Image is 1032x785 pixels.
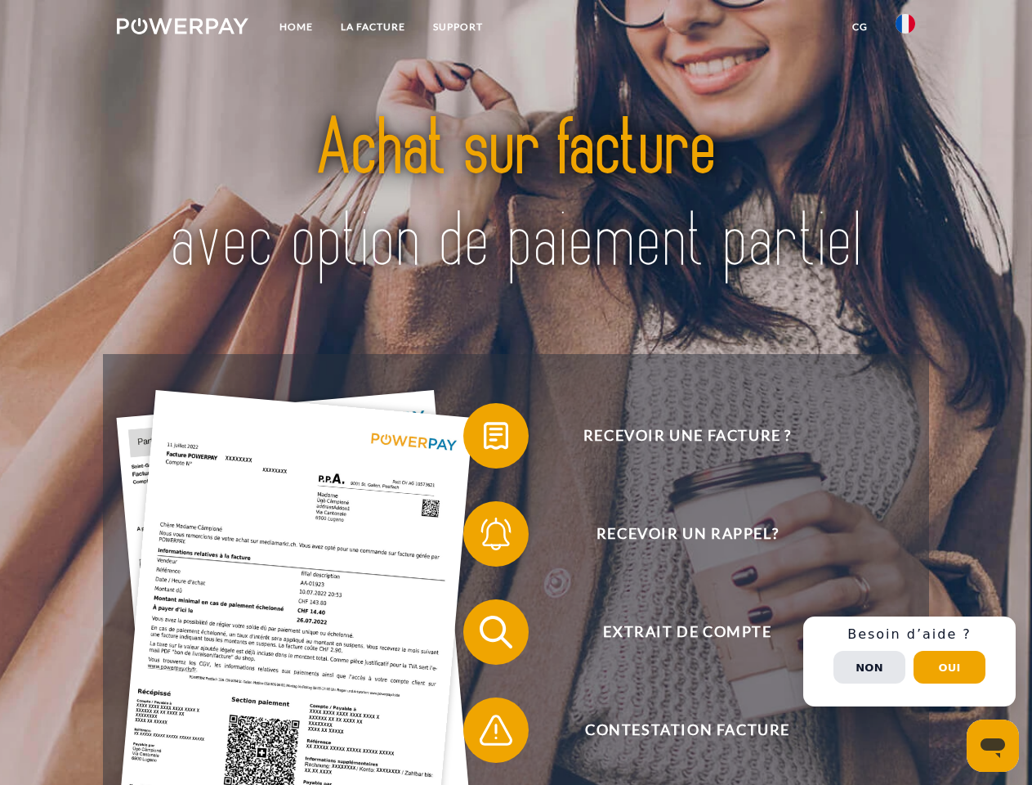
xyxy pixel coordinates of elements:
button: Extrait de compte [463,599,888,665]
img: logo-powerpay-white.svg [117,18,248,34]
a: LA FACTURE [327,12,419,42]
span: Contestation Facture [487,698,887,763]
iframe: Bouton de lancement de la fenêtre de messagerie [967,720,1019,772]
span: Recevoir une facture ? [487,403,887,469]
h3: Besoin d’aide ? [813,626,1006,643]
button: Contestation Facture [463,698,888,763]
img: qb_bill.svg [476,415,516,456]
img: qb_search.svg [476,612,516,653]
img: title-powerpay_fr.svg [156,78,876,313]
img: qb_warning.svg [476,710,516,751]
a: CG [838,12,882,42]
img: qb_bell.svg [476,514,516,554]
a: Support [419,12,497,42]
a: Home [266,12,327,42]
span: Extrait de compte [487,599,887,665]
span: Recevoir un rappel? [487,501,887,567]
button: Recevoir une facture ? [463,403,888,469]
button: Non [833,651,905,684]
button: Recevoir un rappel? [463,501,888,567]
button: Oui [914,651,985,684]
div: Schnellhilfe [803,617,1016,706]
img: fr [896,14,915,34]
